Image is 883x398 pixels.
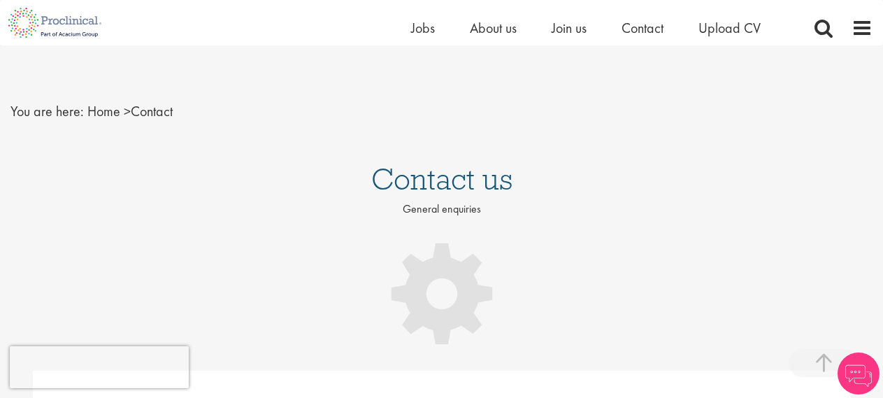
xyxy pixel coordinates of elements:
a: breadcrumb link to Home [87,102,120,120]
a: Jobs [411,19,435,37]
a: About us [470,19,517,37]
a: Join us [552,19,587,37]
a: Contact [622,19,663,37]
span: Contact [87,102,173,120]
img: Chatbot [838,353,880,395]
span: > [124,102,131,120]
a: Upload CV [698,19,761,37]
span: You are here: [10,102,84,120]
iframe: reCAPTCHA [10,346,189,388]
